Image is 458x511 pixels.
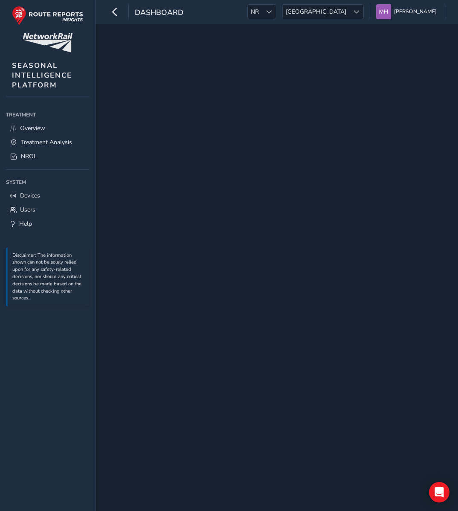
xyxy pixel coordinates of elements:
a: Overview [6,121,89,135]
img: diamond-layout [376,4,391,19]
button: [PERSON_NAME] [376,4,440,19]
span: [GEOGRAPHIC_DATA] [283,5,349,19]
a: Help [6,217,89,231]
img: rr logo [12,6,83,25]
div: Treatment [6,108,89,121]
a: Devices [6,189,89,203]
span: [PERSON_NAME] [394,4,437,19]
span: Devices [20,192,40,200]
span: SEASONAL INTELLIGENCE PLATFORM [12,61,72,90]
a: NROL [6,149,89,163]
div: System [6,176,89,189]
span: Treatment Analysis [21,138,72,146]
a: Treatment Analysis [6,135,89,149]
span: Help [19,220,32,228]
span: NR [248,5,262,19]
p: Disclaimer: The information shown can not be solely relied upon for any safety-related decisions,... [12,252,85,302]
span: NROL [21,152,37,160]
a: Users [6,203,89,217]
span: Overview [20,124,45,132]
span: dashboard [135,7,183,19]
img: customer logo [23,33,72,52]
span: Users [20,206,35,214]
div: Open Intercom Messenger [429,482,449,502]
